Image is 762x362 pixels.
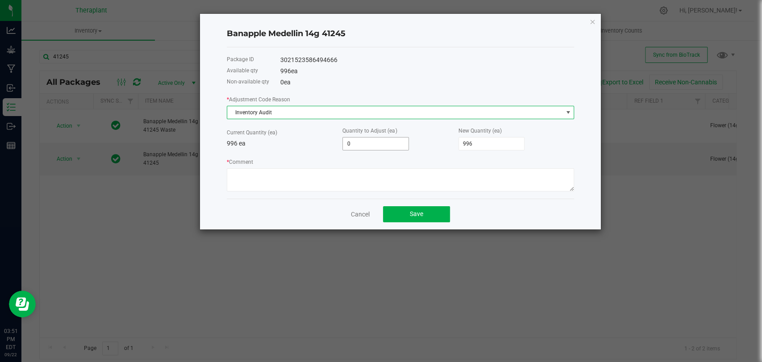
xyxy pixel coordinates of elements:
iframe: Resource center [9,291,36,317]
label: Available qty [227,67,258,75]
label: Current Quantity (ea) [227,129,277,137]
span: Save [410,210,423,217]
input: 0 [343,137,408,150]
p: 996 ea [227,139,342,148]
h4: Banapple Medellin 14g 41245 [227,28,574,40]
label: Non-available qty [227,78,269,86]
label: Quantity to Adjust (ea) [342,127,397,135]
div: 996 [280,67,574,76]
input: 0 [459,137,525,150]
label: Package ID [227,55,254,63]
span: ea [284,79,291,86]
span: Inventory Audit [227,106,562,119]
label: New Quantity (ea) [458,127,502,135]
button: Save [383,206,450,222]
div: 0 [280,78,574,87]
div: 3021523586494666 [280,55,574,65]
label: Comment [227,158,253,166]
label: Adjustment Code Reason [227,96,290,104]
a: Cancel [351,210,370,219]
span: ea [291,67,298,75]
